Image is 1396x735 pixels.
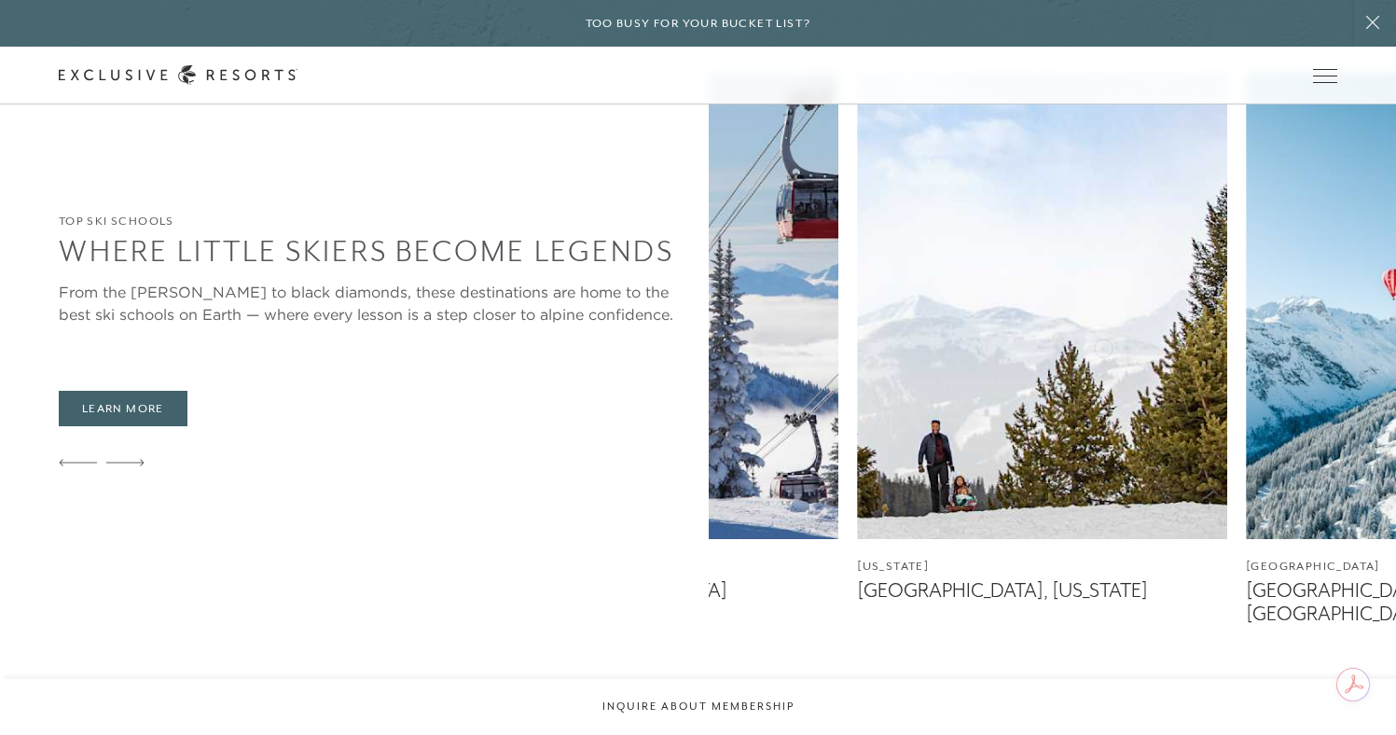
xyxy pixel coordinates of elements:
div: From the [PERSON_NAME] to black diamonds, these destinations are home to the best ski schools on ... [59,281,690,326]
h6: Too busy for your bucket list? [586,15,811,33]
button: Open navigation [1313,69,1337,82]
figcaption: [GEOGRAPHIC_DATA], [US_STATE] [857,579,1227,603]
figcaption: Whistler, [GEOGRAPHIC_DATA] [468,579,838,603]
a: [GEOGRAPHIC_DATA]Whistler, [GEOGRAPHIC_DATA] [468,73,838,626]
a: Learn More [59,391,187,426]
figcaption: [GEOGRAPHIC_DATA] [468,558,838,576]
h6: Top Ski Schools [59,213,690,230]
figcaption: [US_STATE] [857,558,1227,576]
a: [US_STATE][GEOGRAPHIC_DATA], [US_STATE] [857,73,1227,626]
